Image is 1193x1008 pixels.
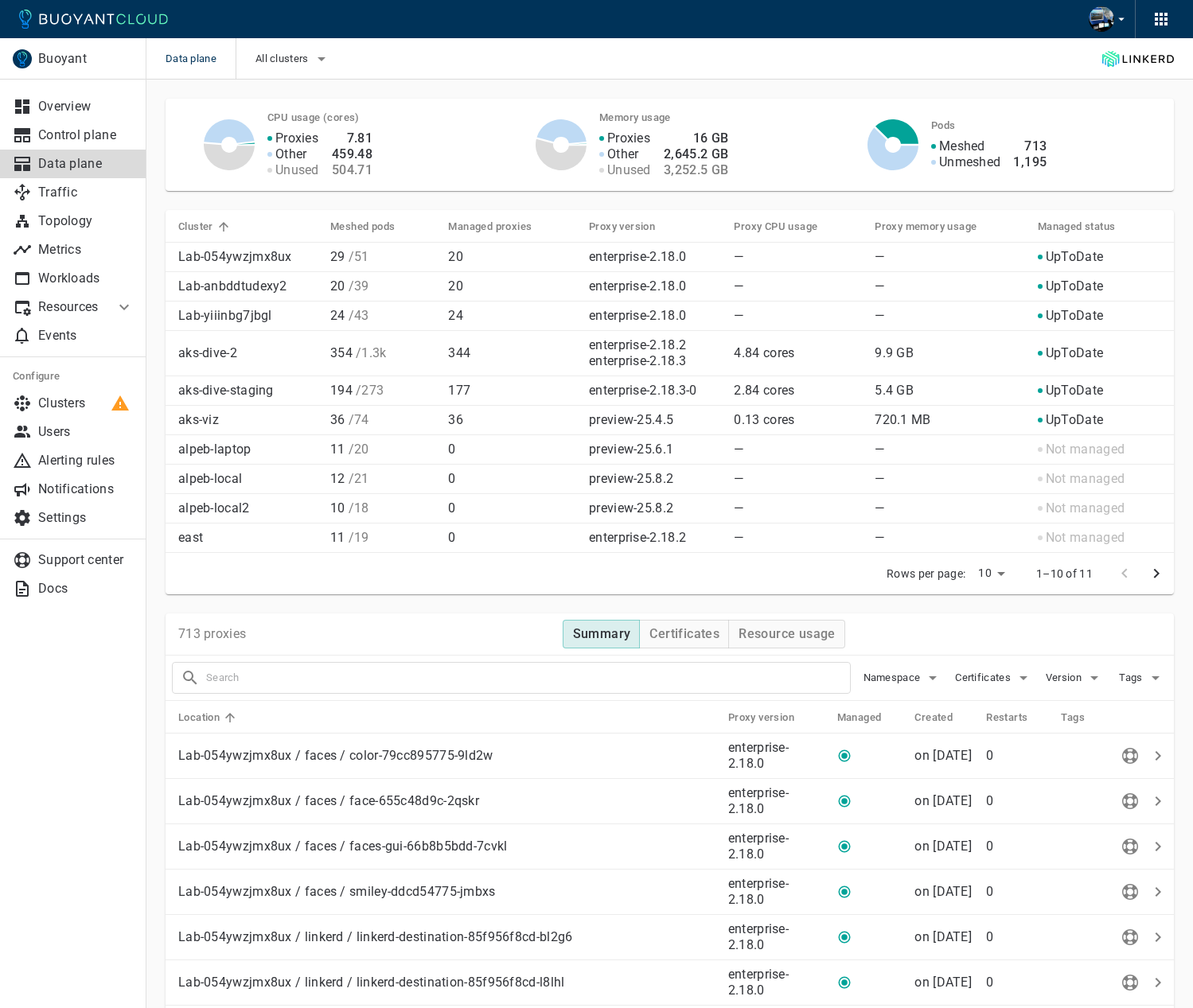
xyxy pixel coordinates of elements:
[330,383,435,399] p: 194
[986,748,1048,764] p: 0
[589,337,686,353] p: enterprise-2.18.2
[734,220,817,233] h5: Proxy CPU usage
[178,412,318,428] p: aks-viz
[38,299,102,315] p: Resources
[589,442,673,457] p: preview-25.6.1
[275,162,319,178] p: Unused
[914,793,972,808] span: Tue, 29 Jul 2025 12:18:24 PDT / Tue, 29 Jul 2025 19:18:24 UTC
[345,308,369,323] span: / 43
[875,249,1025,265] p: —
[1046,278,1103,294] p: UpToDate
[589,500,673,516] p: preview-25.8.2
[875,345,1025,361] p: 9.9 GB
[607,162,651,178] p: Unused
[448,471,576,487] p: 0
[986,710,1048,725] span: Restarts
[1089,6,1114,32] img: Andrew Seigner
[875,500,1025,516] p: —
[178,975,715,990] p: Lab-054ywzjmx8ux / linkerd / linkerd-destination-85f956f8cd-l8lhl
[448,220,532,233] h5: Managed proxies
[875,220,997,234] span: Proxy memory usage
[332,162,372,178] h4: 504.71
[875,278,1025,294] p: —
[1036,566,1093,582] p: 1–10 of 11
[38,552,134,568] p: Support center
[448,383,576,399] p: 177
[986,711,1027,724] h5: Restarts
[38,156,134,172] p: Data plane
[345,412,369,427] span: / 74
[38,481,134,497] p: Notifications
[178,530,318,546] p: east
[734,442,862,457] p: —
[448,442,576,457] p: 0
[345,249,369,264] span: / 51
[178,345,318,361] p: aks-dive-2
[1118,839,1142,852] span: Send diagnostics to Buoyant
[864,671,924,684] span: Namespace
[563,620,641,648] button: Summary
[1046,383,1103,399] p: UpToDate
[178,929,715,945] p: Lab-054ywzjmx8ux / linkerd / linkerd-destination-85f956f8cd-bl2g6
[178,711,220,724] h5: Location
[345,471,369,486] span: / 21
[448,278,576,294] p: 20
[589,530,686,546] p: enterprise-2.18.2
[664,130,729,146] h4: 16 GB
[1046,471,1125,487] p: Not managed
[939,154,1000,170] p: Unmeshed
[1118,930,1142,943] span: Send diagnostics to Buoyant
[330,249,435,265] p: 29
[914,748,972,763] relative-time: on [DATE]
[734,471,862,487] p: —
[875,471,1025,487] p: —
[1046,530,1125,546] p: Not managed
[448,345,576,361] p: 344
[914,975,972,990] span: Tue, 29 Jul 2025 12:15:55 PDT / Tue, 29 Jul 2025 19:15:55 UTC
[589,220,676,234] span: Proxy version
[589,278,686,294] p: enterprise-2.18.0
[255,47,331,71] button: All clusters
[914,711,953,724] h5: Created
[448,249,576,265] p: 20
[1046,412,1103,428] p: UpToDate
[589,412,673,428] p: preview-25.4.5
[734,500,862,516] p: —
[1117,666,1168,690] button: Tags
[178,626,246,642] p: 713 proxies
[664,146,729,162] h4: 2,645.2 GB
[734,412,862,428] p: 0.13 cores
[739,626,836,642] h4: Resource usage
[914,839,972,854] relative-time: on [DATE]
[448,412,576,428] p: 36
[178,710,240,725] span: Location
[178,220,234,234] span: Cluster
[728,831,825,862] p: enterprise-2.18.0
[330,530,435,546] p: 11
[345,500,369,516] span: / 18
[1046,666,1104,690] button: Version
[178,442,318,457] p: alpeb-laptop
[448,308,576,324] p: 24
[589,353,686,369] p: enterprise-2.18.3
[178,748,715,764] p: Lab-054ywzjmx8ux / faces / color-79cc895775-9ld2w
[38,581,134,597] p: Docs
[1038,220,1116,233] h5: Managed status
[178,383,318,399] p: aks-dive-staging
[38,453,134,469] p: Alerting rules
[914,839,972,854] span: Tue, 29 Jul 2025 12:18:24 PDT / Tue, 29 Jul 2025 19:18:24 UTC
[875,220,977,233] h5: Proxy memory usage
[649,626,719,642] h4: Certificates
[1061,711,1085,724] h5: Tags
[914,975,972,990] relative-time: on [DATE]
[972,562,1011,585] div: 10
[206,667,850,689] input: Search
[330,345,435,361] p: 354
[734,308,862,324] p: —
[639,620,729,648] button: Certificates
[353,345,387,360] span: / 1.3k
[914,793,972,808] relative-time: on [DATE]
[955,671,1014,684] span: Certificates
[914,710,973,725] span: Created
[448,500,576,516] p: 0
